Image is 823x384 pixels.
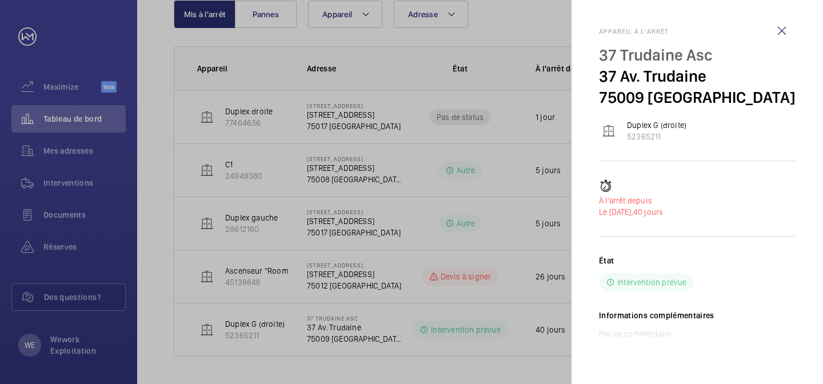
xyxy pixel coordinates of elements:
img: elevator.svg [602,124,616,138]
h2: Informations complémentaires [599,310,796,321]
p: 40 jours [599,206,796,218]
p: 52365211 [627,131,686,142]
h2: État [599,255,614,266]
p: 37 Trudaine Asc [599,45,796,66]
p: 37 Av. Trudaine [599,66,796,87]
p: 75009 [GEOGRAPHIC_DATA] [599,87,796,108]
p: À l'arrêt depuis [599,195,796,206]
span: Pas de commentaire [599,329,672,338]
h2: Appareil à l'arrêt [599,27,796,35]
p: Intervention prévue [617,277,686,288]
p: Duplex G (droite) [627,119,686,131]
span: Le [DATE], [599,207,633,217]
